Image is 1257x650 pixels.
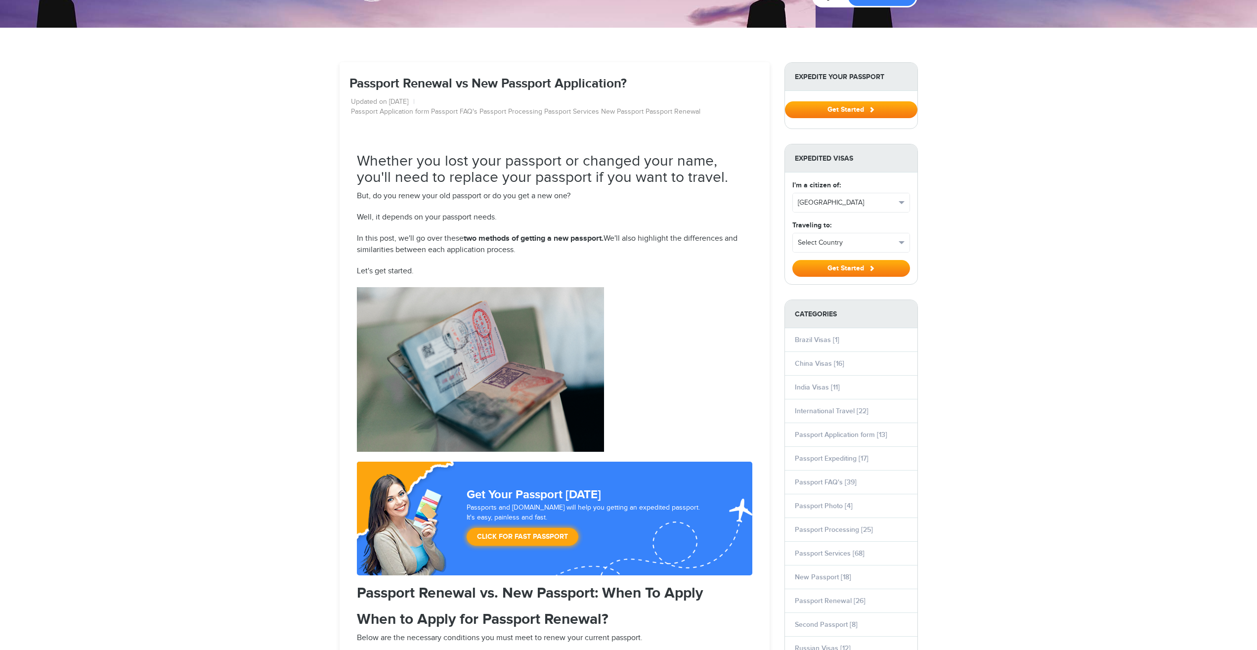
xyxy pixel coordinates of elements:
p: In this post, we'll go over these We'll also highlight the differences and similarities between e... [357,233,752,256]
h1: Passport Renewal vs New Passport Application? [349,77,760,91]
p: But, do you renew your old passport or do you get a new one? [357,191,752,202]
a: Passport Renewal [26] [795,597,866,605]
a: Passport Application form [351,107,429,117]
button: Select Country [793,233,910,252]
button: Get Started [792,260,910,277]
a: Second Passport [8] [795,620,858,629]
strong: Expedited Visas [785,144,917,173]
span: [GEOGRAPHIC_DATA] [798,198,896,208]
a: Passport FAQ's [431,107,477,117]
a: Passport Application form [13] [795,431,887,439]
a: Passport Photo [4] [795,502,853,510]
h2: Whether you lost your passport or changed your name, you'll need to replace your passport if you ... [357,153,752,186]
a: New Passport [601,107,644,117]
button: Get Started [785,101,917,118]
a: Passport Services [544,107,599,117]
div: Passports and [DOMAIN_NAME] will help you getting an expedited passport. It's easy, painless and ... [463,503,709,551]
a: New Passport [18] [795,573,851,581]
a: Get Started [785,105,917,113]
strong: Categories [785,300,917,328]
a: Click for Fast Passport [467,528,578,546]
a: Passport Processing [479,107,542,117]
a: Passport Processing [25] [795,525,873,534]
label: Traveling to: [792,220,831,230]
a: Brazil Visas [1] [795,336,839,344]
strong: Passport Renewal vs. New Passport: When To Apply [357,584,703,602]
a: Passport Renewal [646,107,700,117]
button: [GEOGRAPHIC_DATA] [793,193,910,212]
strong: two methods of getting a new passport. [464,234,604,243]
a: International Travel [22] [795,407,868,415]
li: Updated on [DATE] [351,97,415,107]
a: China Visas [16] [795,359,844,368]
p: Below are the necessary conditions you must meet to renew your current passport. [357,633,752,644]
strong: Get Your Passport [DATE] [467,487,601,502]
a: Passport FAQ's [39] [795,478,857,486]
p: Let's get started. [357,266,752,277]
a: Passport Services [68] [795,549,865,558]
a: Passport Expediting [17] [795,454,868,463]
label: I'm a citizen of: [792,180,841,190]
p: Well, it depends on your passport needs. [357,212,752,223]
span: Select Country [798,238,896,248]
strong: Expedite Your Passport [785,63,917,91]
a: India Visas [11] [795,383,840,391]
strong: When to Apply for Passport Renewal? [357,610,608,628]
